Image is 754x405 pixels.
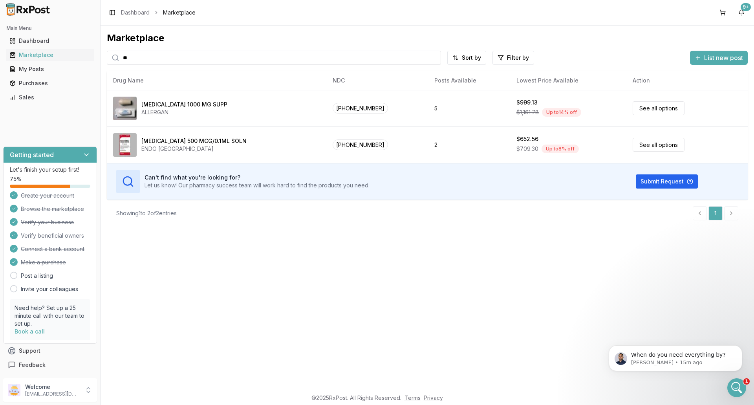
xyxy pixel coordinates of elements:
[462,54,481,62] span: Sort by
[6,187,151,213] div: JEFFREY says…
[22,4,35,17] img: Profile image for Manuel
[6,76,94,90] a: Purchases
[510,71,626,90] th: Lowest Price Available
[13,169,28,176] div: On it!
[633,138,684,152] a: See all options
[741,3,751,11] div: 9+
[6,164,34,181] div: On it!
[141,101,227,108] div: [MEDICAL_DATA] 1000 MG SUPP
[7,241,150,254] textarea: Message…
[704,53,743,62] span: List new post
[6,70,151,101] div: JEFFREY says…
[135,254,147,267] button: Send a message…
[37,257,44,264] button: Upload attachment
[6,164,151,187] div: Manuel says…
[6,21,151,39] div: Bobbie says…
[141,108,227,116] div: ALLERGAN
[333,103,388,114] span: [PHONE_NUMBER]
[743,378,750,385] span: 1
[107,71,326,90] th: Drug Name
[121,9,150,16] a: Dashboard
[145,181,370,189] p: Let us know! Our pharmacy success team will work hard to find the products you need.
[113,133,137,157] img: Nascobal 500 MCG/0.1ML SOLN
[9,93,91,101] div: Sales
[13,44,123,59] div: Good Morning!!! OK Let me see what I can do for you.
[5,3,20,18] button: go back
[3,344,97,358] button: Support
[9,37,91,45] div: Dashboard
[28,213,151,238] div: I actually need a total of 6ml's so 3 boxes
[10,150,54,159] h3: Getting started
[3,3,53,16] img: RxPost Logo
[8,384,20,396] img: User avatar
[3,49,97,61] button: Marketplace
[19,361,46,369] span: Feedback
[21,258,66,266] span: Make a purchase
[3,91,97,104] button: Sales
[113,97,137,120] img: Canasa 1000 MG SUPP
[727,378,746,397] iframe: Intercom live chat
[636,174,698,189] button: Submit Request
[21,232,84,240] span: Verify beneficial owners
[35,192,145,207] div: Mounjaro 12.5 Mg/0.5 Ml Pen (00002-1460-80) also please
[34,24,78,29] b: [PERSON_NAME]
[735,6,748,19] button: 9+
[3,35,97,47] button: Dashboard
[121,9,196,16] nav: breadcrumb
[507,54,529,62] span: Filter by
[15,304,86,328] p: Need help? Set up a 25 minute call with our team to set up.
[6,39,129,64] div: Good Morning!!! OK Let me see what I can do for you.
[141,145,247,153] div: ENDO [GEOGRAPHIC_DATA]
[123,3,138,18] button: Home
[38,10,54,18] p: Active
[633,101,684,115] a: See all options
[428,90,510,126] td: 5
[28,70,151,95] div: cancel the mounjaro. Copay is too high so won't need for now
[690,55,748,62] a: List new post
[35,218,145,233] div: I actually need a total of 6ml's so 3 boxes
[708,206,723,220] a: 1
[3,77,97,90] button: Purchases
[424,394,443,401] a: Privacy
[35,137,145,153] div: Mounjaro 10 Mg/0.5 Ml Pen (00002-1471-80)
[6,25,94,31] h2: Main Menu
[693,206,738,220] nav: pagination
[9,51,91,59] div: Marketplace
[35,75,145,90] div: cancel the mounjaro. Copay is too high so won't need for now
[516,145,538,153] span: $709.30
[6,101,151,132] div: Bobbie says…
[145,174,370,181] h3: Can't find what you're looking for?
[21,218,74,226] span: Verify your business
[9,79,91,87] div: Purchases
[6,213,151,244] div: JEFFREY says…
[516,108,539,116] span: $1,161.78
[542,145,579,153] div: Up to 8 % off
[404,394,421,401] a: Terms
[107,32,748,44] div: Marketplace
[38,4,89,10] h1: [PERSON_NAME]
[626,71,748,90] th: Action
[542,108,581,117] div: Up to 14 % off
[326,71,428,90] th: NDC
[447,51,486,65] button: Sort by
[9,65,91,73] div: My Posts
[15,328,45,335] a: Book a call
[21,245,84,253] span: Connect a bank account
[6,34,94,48] a: Dashboard
[138,3,152,17] div: Close
[25,257,31,264] button: Gif picker
[21,272,53,280] a: Post a listing
[690,51,748,65] button: List new post
[13,106,123,121] div: OK So just the [MEDICAL_DATA] 50mcg. I will see what I can find.
[10,175,22,183] span: 75 %
[21,192,74,200] span: Create your account
[6,101,129,126] div: OK So just the [MEDICAL_DATA] 50mcg. I will see what I can find.
[6,90,94,104] a: Sales
[12,257,18,264] button: Emoji picker
[116,209,177,217] div: Showing 1 to 2 of 2 entries
[3,358,97,372] button: Feedback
